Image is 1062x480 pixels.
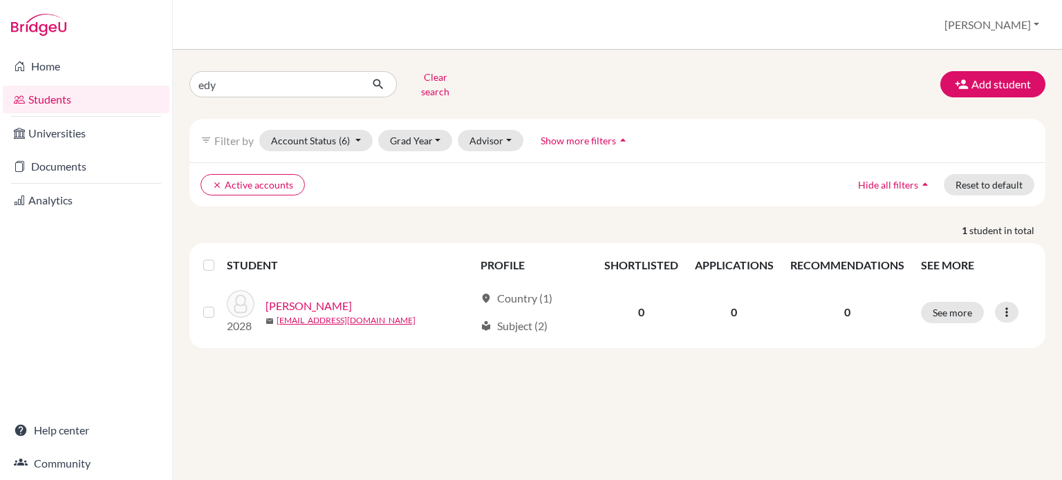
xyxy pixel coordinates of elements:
[458,130,523,151] button: Advisor
[529,130,642,151] button: Show more filtersarrow_drop_up
[846,174,944,195] button: Hide all filtersarrow_drop_up
[782,249,913,282] th: RECOMMENDATIONS
[962,223,969,238] strong: 1
[921,302,984,323] button: See more
[201,174,305,195] button: clearActive accounts
[481,320,492,332] span: local_library
[481,290,552,307] div: Country (1)
[397,66,474,102] button: Clear search
[790,304,904,320] p: 0
[3,186,169,214] a: Analytics
[940,71,1045,97] button: Add student
[189,71,361,97] input: Find student by name...
[481,318,548,334] div: Subject (2)
[472,249,596,282] th: PROFILE
[481,293,492,304] span: location_on
[214,134,254,147] span: Filter by
[969,223,1045,238] span: student in total
[913,249,1040,282] th: SEE MORE
[265,298,352,314] a: [PERSON_NAME]
[938,12,1045,38] button: [PERSON_NAME]
[3,153,169,180] a: Documents
[944,174,1034,195] button: Reset to default
[3,450,169,477] a: Community
[3,119,169,147] a: Universities
[596,249,687,282] th: SHORTLISTED
[259,130,373,151] button: Account Status(6)
[265,317,274,325] span: mail
[918,177,932,191] i: arrow_drop_up
[227,290,254,318] img: Htoo, Edy
[277,314,416,327] a: [EMAIL_ADDRESS][DOMAIN_NAME]
[687,282,782,343] td: 0
[339,135,350,146] span: (6)
[11,14,66,36] img: Bridge-U
[3,86,169,113] a: Students
[227,249,472,282] th: STUDENT
[858,179,918,191] span: Hide all filters
[201,135,212,146] i: filter_list
[227,318,254,334] p: 2028
[3,416,169,444] a: Help center
[596,282,687,343] td: 0
[212,180,222,190] i: clear
[616,133,630,147] i: arrow_drop_up
[541,135,616,146] span: Show more filters
[3,52,169,80] a: Home
[687,249,782,282] th: APPLICATIONS
[378,130,453,151] button: Grad Year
